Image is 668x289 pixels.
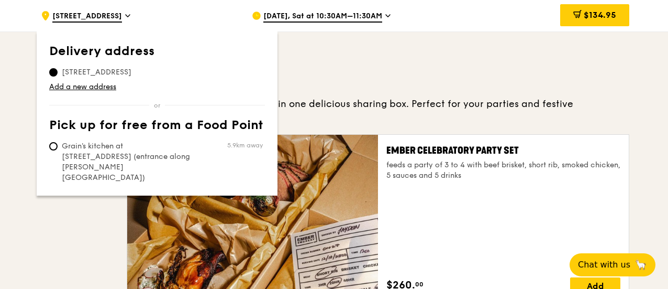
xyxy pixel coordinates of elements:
span: [STREET_ADDRESS] [49,67,144,78]
th: Pick up for free from a Food Point [49,118,265,137]
div: All your favourite smoked meats in one delicious sharing box. Perfect for your parties and festiv... [127,97,629,126]
span: 🦙 [634,259,647,271]
input: Grain's kitchen at [STREET_ADDRESS] (entrance along [PERSON_NAME][GEOGRAPHIC_DATA])5.9km away [49,142,58,151]
div: feeds a party of 3 to 4 with beef brisket, short rib, smoked chicken, 5 sauces and 5 drinks [386,160,620,181]
h3: Party Sets [127,76,629,94]
span: [DATE], Sat at 10:30AM–11:30AM [263,11,382,23]
span: $134.95 [584,10,616,20]
span: [STREET_ADDRESS] [52,11,122,23]
th: Delivery address [49,44,265,63]
span: Grain's kitchen at [STREET_ADDRESS] (entrance along [PERSON_NAME][GEOGRAPHIC_DATA]) [49,141,205,183]
a: Add a new address [49,82,265,92]
div: Ember Celebratory Party Set [386,143,620,158]
input: [STREET_ADDRESS] [49,68,58,77]
button: Chat with us🦙 [570,253,655,276]
span: 5.9km away [227,141,263,149]
span: Chat with us [578,259,630,271]
span: 00 [415,280,424,288]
